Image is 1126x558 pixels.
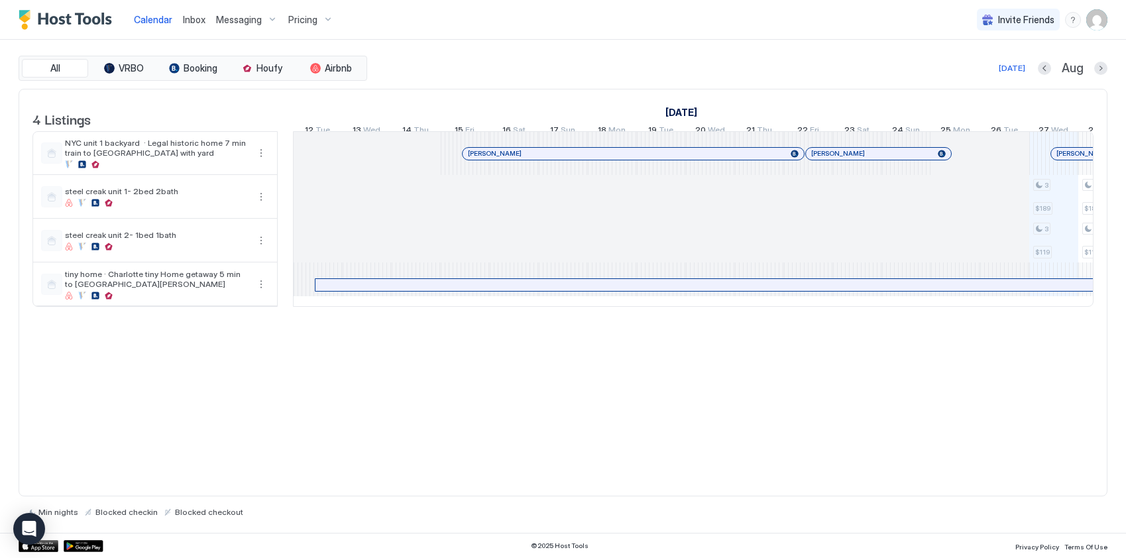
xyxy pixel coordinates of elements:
[1065,12,1081,28] div: menu
[1035,248,1050,256] span: $119
[708,125,725,139] span: Wed
[743,122,775,141] a: August 21, 2025
[353,125,361,139] span: 13
[1038,62,1051,75] button: Previous month
[134,13,172,27] a: Calendar
[253,233,269,249] button: More options
[594,122,629,141] a: August 18, 2025
[794,122,822,141] a: August 22, 2025
[253,145,269,161] div: menu
[216,14,262,26] span: Messaging
[937,122,974,141] a: August 25, 2025
[91,59,157,78] button: VRBO
[315,125,330,139] span: Tue
[465,125,475,139] span: Fri
[22,59,88,78] button: All
[1064,539,1107,553] a: Terms Of Use
[134,14,172,25] span: Calendar
[1051,125,1068,139] span: Wed
[844,125,855,139] span: 23
[19,10,118,30] a: Host Tools Logo
[1056,149,1110,158] span: [PERSON_NAME]
[1044,181,1048,190] span: 3
[1086,9,1107,30] div: User profile
[1035,122,1072,141] a: August 27, 2025
[905,125,920,139] span: Sun
[648,125,657,139] span: 19
[810,125,819,139] span: Fri
[32,109,91,129] span: 4 Listings
[662,103,701,122] a: August 12, 2025
[608,125,626,139] span: Mon
[13,513,45,545] div: Open Intercom Messenger
[50,62,60,74] span: All
[451,122,478,141] a: August 15, 2025
[253,189,269,205] button: More options
[940,125,951,139] span: 25
[305,125,313,139] span: 12
[746,125,755,139] span: 21
[1039,125,1049,139] span: 27
[184,62,217,74] span: Booking
[1088,125,1099,139] span: 28
[1044,225,1048,233] span: 3
[19,56,367,81] div: tab-group
[991,125,1001,139] span: 26
[659,125,673,139] span: Tue
[38,507,78,517] span: Min nights
[953,125,970,139] span: Mon
[288,14,317,26] span: Pricing
[547,122,579,141] a: August 17, 2025
[95,507,158,517] span: Blocked checkin
[253,276,269,292] button: More options
[998,14,1054,26] span: Invite Friends
[402,125,412,139] span: 14
[757,125,772,139] span: Thu
[1035,204,1050,213] span: $189
[692,122,728,141] a: August 20, 2025
[987,122,1021,141] a: August 26, 2025
[302,122,333,141] a: August 12, 2025
[997,60,1027,76] button: [DATE]
[1015,543,1059,551] span: Privacy Policy
[1003,125,1018,139] span: Tue
[65,138,248,158] span: NYC unit 1 backyard · Legal historic home 7 min train to [GEOGRAPHIC_DATA] with yard
[841,122,873,141] a: August 23, 2025
[119,62,144,74] span: VRBO
[229,59,295,78] button: Houfy
[1094,62,1107,75] button: Next month
[65,230,248,240] span: steel creak unit 2- 1bed 1bath
[363,125,380,139] span: Wed
[183,13,205,27] a: Inbox
[889,122,923,141] a: August 24, 2025
[1084,204,1099,213] span: $189
[65,186,248,196] span: steel creak unit 1- 2bed 2bath
[253,276,269,292] div: menu
[325,62,352,74] span: Airbnb
[1062,61,1084,76] span: Aug
[455,125,463,139] span: 15
[256,62,282,74] span: Houfy
[797,125,808,139] span: 22
[160,59,226,78] button: Booking
[502,125,511,139] span: 16
[468,149,522,158] span: [PERSON_NAME]
[695,125,706,139] span: 20
[19,540,58,552] a: App Store
[811,149,865,158] span: [PERSON_NAME]
[561,125,575,139] span: Sun
[550,125,559,139] span: 17
[175,507,243,517] span: Blocked checkout
[349,122,384,141] a: August 13, 2025
[892,125,903,139] span: 24
[999,62,1025,74] div: [DATE]
[1064,543,1107,551] span: Terms Of Use
[645,122,677,141] a: August 19, 2025
[513,125,526,139] span: Sat
[1015,539,1059,553] a: Privacy Policy
[598,125,606,139] span: 18
[64,540,103,552] div: Google Play Store
[399,122,432,141] a: August 14, 2025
